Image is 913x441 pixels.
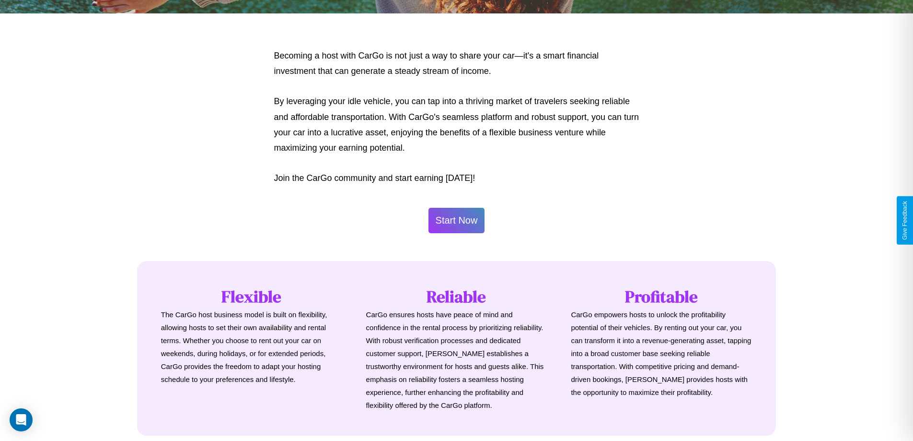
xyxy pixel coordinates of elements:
h1: Reliable [366,285,547,308]
div: Open Intercom Messenger [10,408,33,431]
p: Becoming a host with CarGo is not just a way to share your car—it's a smart financial investment ... [274,48,639,79]
button: Start Now [428,208,485,233]
p: CarGo empowers hosts to unlock the profitability potential of their vehicles. By renting out your... [571,308,752,399]
h1: Flexible [161,285,342,308]
p: CarGo ensures hosts have peace of mind and confidence in the rental process by prioritizing relia... [366,308,547,412]
p: By leveraging your idle vehicle, you can tap into a thriving market of travelers seeking reliable... [274,94,639,156]
div: Give Feedback [901,201,908,240]
h1: Profitable [571,285,752,308]
p: Join the CarGo community and start earning [DATE]! [274,170,639,186]
p: The CarGo host business model is built on flexibility, allowing hosts to set their own availabili... [161,308,342,386]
